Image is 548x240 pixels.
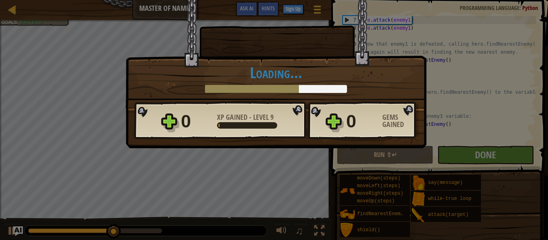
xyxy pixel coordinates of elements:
[134,64,418,81] h1: Loading...
[346,109,378,134] div: 0
[252,112,270,122] span: Level
[217,114,274,121] div: -
[270,112,274,122] span: 9
[181,109,212,134] div: 0
[382,114,418,128] div: Gems Gained
[217,112,249,122] span: XP Gained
